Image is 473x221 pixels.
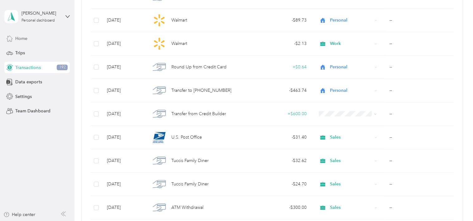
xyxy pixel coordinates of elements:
[102,149,146,173] td: [DATE]
[384,196,453,219] td: --
[102,9,146,32] td: [DATE]
[384,149,453,173] td: --
[15,50,25,56] span: Trips
[254,110,307,117] div: + $600.00
[21,19,55,22] div: Personal dashboard
[254,64,307,71] div: + $0.64
[21,10,60,17] div: [PERSON_NAME]
[254,17,307,24] div: - $89.73
[384,173,453,196] td: --
[153,154,166,167] img: Tuccis Family Diner
[330,40,372,47] span: Work
[254,204,307,211] div: - $300.00
[102,32,146,56] td: [DATE]
[330,134,372,141] span: Sales
[171,17,187,24] span: Walmart
[438,186,473,221] iframe: Everlance-gr Chat Button Frame
[384,126,453,149] td: --
[153,61,166,74] img: Round Up from Credit Card
[171,87,231,94] span: Transfer to [PHONE_NUMBER]
[15,64,41,71] span: Transactions
[153,131,166,144] img: U.S. Post Office
[3,211,35,218] button: Help center
[153,107,166,120] img: Transfer from Credit Builder
[384,9,453,32] td: --
[15,93,32,100] span: Settings
[102,173,146,196] td: [DATE]
[330,181,372,188] span: Sales
[330,17,372,24] span: Personal
[254,87,307,94] div: - $463.74
[384,102,453,126] td: --
[330,204,372,211] span: Sales
[102,79,146,102] td: [DATE]
[15,35,27,42] span: Home
[102,102,146,126] td: [DATE]
[330,64,372,71] span: Personal
[57,65,68,70] span: 192
[153,84,166,97] img: Transfer to (315) 359-8551
[102,126,146,149] td: [DATE]
[384,56,453,79] td: --
[153,14,166,27] img: Walmart
[102,196,146,219] td: [DATE]
[102,56,146,79] td: [DATE]
[254,40,307,47] div: - $2.13
[15,108,50,114] span: Team Dashboard
[254,134,307,141] div: - $31.40
[254,157,307,164] div: - $32.62
[171,134,202,141] span: U.S. Post Office
[330,157,372,164] span: Sales
[384,32,453,56] td: --
[171,64,226,71] span: Round Up from Credit Card
[153,37,166,50] img: Walmart
[384,79,453,102] td: --
[171,181,208,188] span: Tuccis Family Diner
[254,181,307,188] div: - $24.70
[171,110,226,117] span: Transfer from Credit Builder
[171,40,187,47] span: Walmart
[153,178,166,191] img: Tuccis Family Diner
[330,87,372,94] span: Personal
[171,157,208,164] span: Tuccis Family Diner
[15,79,42,85] span: Data exports
[153,201,166,214] img: ATM Withdrawal
[171,204,203,211] span: ATM Withdrawal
